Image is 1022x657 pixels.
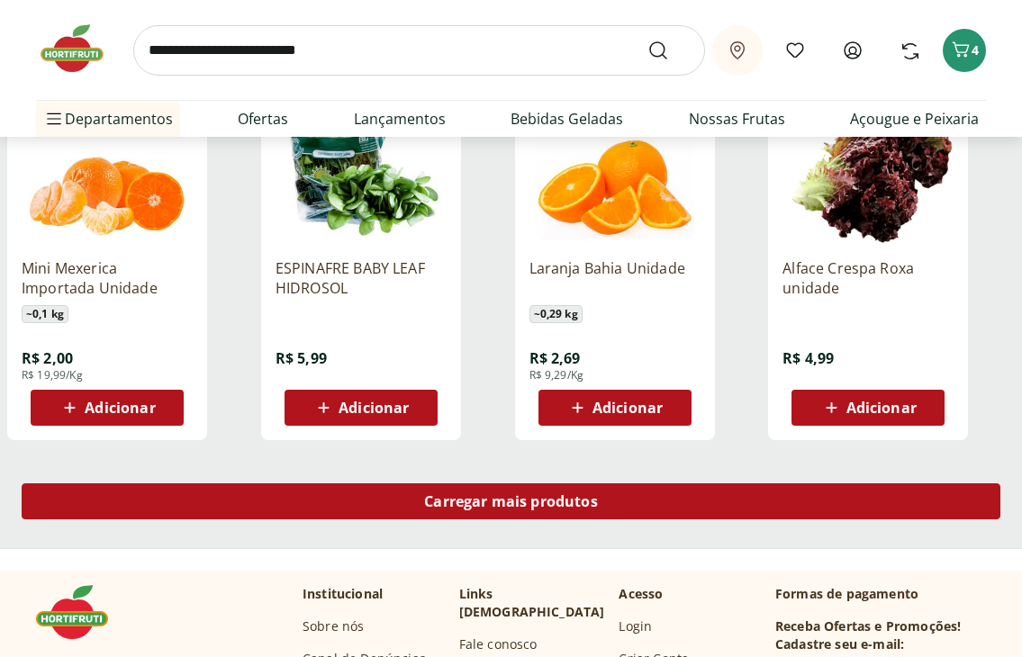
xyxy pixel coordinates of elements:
span: Adicionar [339,400,409,415]
p: Institucional [303,585,383,603]
a: Laranja Bahia Unidade [529,258,701,298]
span: ~ 0,29 kg [529,305,583,323]
a: Alface Crespa Roxa unidade [782,258,954,298]
img: Mini Mexerica Importada Unidade [22,73,193,244]
button: Submit Search [647,40,691,61]
img: ESPINAFRE BABY LEAF HIDROSOL [276,73,447,244]
span: Departamentos [43,97,173,140]
span: ~ 0,1 kg [22,305,68,323]
h3: Receba Ofertas e Promoções! [775,617,961,635]
p: Links [DEMOGRAPHIC_DATA] [459,585,605,621]
h3: Cadastre seu e-mail: [775,635,904,653]
span: R$ 5,99 [276,348,327,368]
a: Ofertas [238,108,288,130]
span: R$ 2,69 [529,348,581,368]
img: Alface Crespa Roxa unidade [782,73,954,244]
button: Adicionar [285,390,438,426]
button: Menu [43,97,65,140]
span: Carregar mais produtos [424,494,598,508]
span: R$ 4,99 [782,348,834,368]
a: Lançamentos [354,108,446,130]
a: Carregar mais produtos [22,483,1000,526]
a: Login [619,617,652,635]
p: Acesso [619,585,663,603]
span: Adicionar [846,400,917,415]
a: Açougue e Peixaria [850,108,979,130]
a: Bebidas Geladas [511,108,623,130]
input: search [133,25,705,76]
button: Carrinho [943,29,986,72]
button: Adicionar [791,390,945,426]
span: 4 [972,41,979,58]
img: Hortifruti [36,22,126,76]
button: Adicionar [31,390,184,426]
button: Adicionar [538,390,692,426]
span: Adicionar [85,400,155,415]
img: Laranja Bahia Unidade [529,73,701,244]
img: Hortifruti [36,585,126,639]
p: Formas de pagamento [775,585,986,603]
a: Nossas Frutas [689,108,785,130]
span: R$ 2,00 [22,348,73,368]
a: ESPINAFRE BABY LEAF HIDROSOL [276,258,447,298]
a: Sobre nós [303,617,364,635]
span: Adicionar [592,400,663,415]
a: Mini Mexerica Importada Unidade [22,258,193,298]
span: R$ 9,29/Kg [529,368,584,382]
a: Fale conosco [459,635,538,653]
span: R$ 19,99/Kg [22,368,83,382]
